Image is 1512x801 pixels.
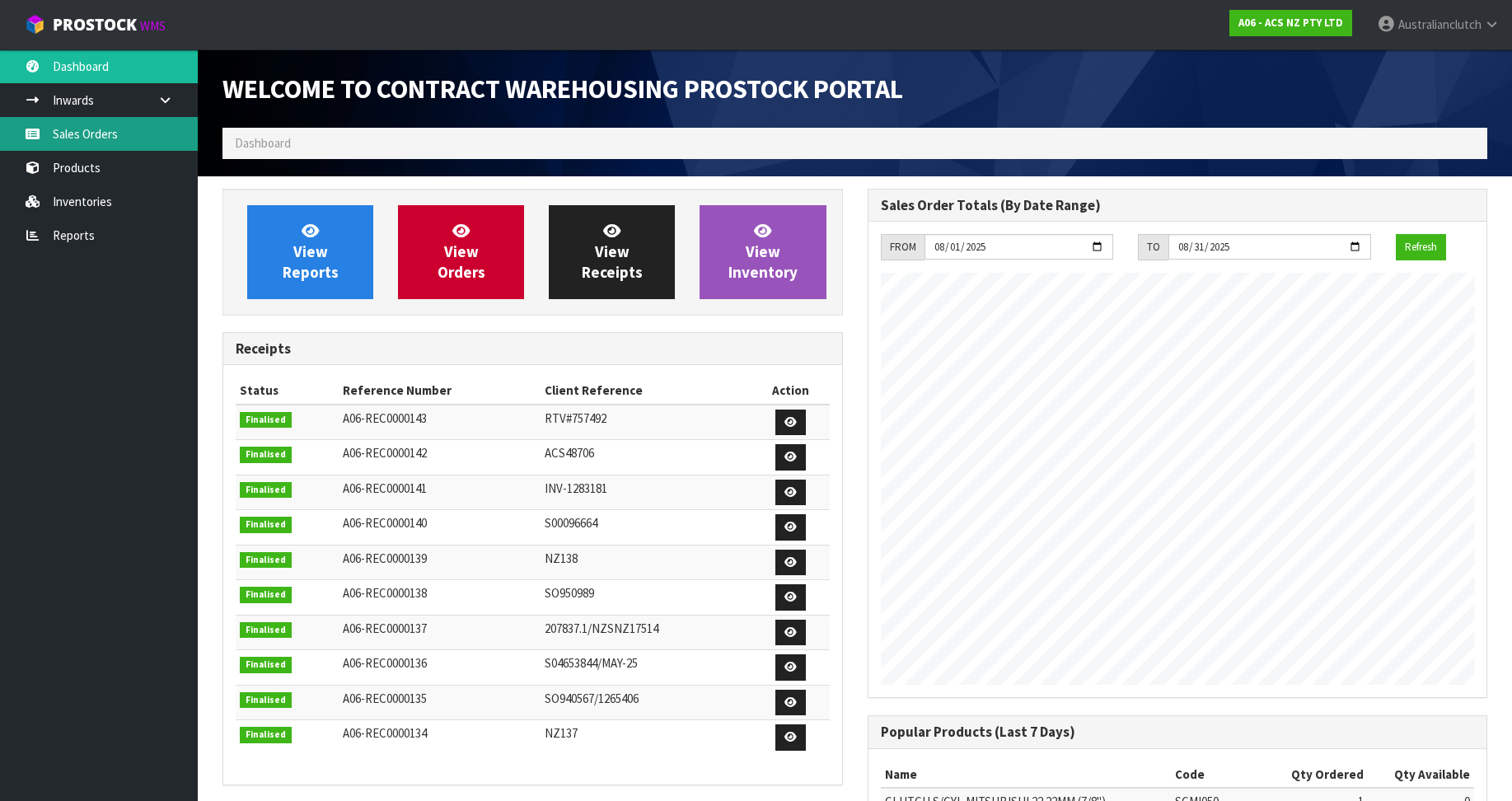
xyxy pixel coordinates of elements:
[247,205,373,299] a: ViewReports
[236,341,830,357] h3: Receipts
[881,198,1475,213] h3: Sales Order Totals (By Date Range)
[343,410,427,426] span: A06-REC0000143
[240,692,292,709] span: Finalised
[545,550,578,566] span: NZ138
[438,221,485,283] span: View Orders
[240,517,292,533] span: Finalised
[283,221,339,283] span: View Reports
[240,412,292,429] span: Finalised
[541,377,751,404] th: Client Reference
[545,480,607,496] span: INV-1283181
[751,377,830,404] th: Action
[545,515,597,531] span: S00096664
[240,482,292,499] span: Finalised
[240,587,292,603] span: Finalised
[881,234,925,260] div: FROM
[545,621,658,636] span: 207837.1/NZSNZ17514
[728,221,798,283] span: View Inventory
[343,585,427,601] span: A06-REC0000138
[549,205,675,299] a: ViewReceipts
[545,725,578,741] span: NZ137
[545,445,594,461] span: ACS48706
[53,14,137,35] span: ProStock
[1368,761,1474,788] th: Qty Available
[140,18,166,34] small: WMS
[1398,16,1482,32] span: Australianclutch
[240,727,292,743] span: Finalised
[398,205,524,299] a: ViewOrders
[343,515,427,531] span: A06-REC0000140
[240,552,292,569] span: Finalised
[545,410,606,426] span: RTV#757492
[25,14,45,35] img: cube-alt.png
[343,725,427,741] span: A06-REC0000134
[545,585,594,601] span: SO950989
[343,655,427,671] span: A06-REC0000136
[1238,16,1343,30] strong: A06 - ACS NZ PTY LTD
[1396,234,1446,260] button: Refresh
[343,550,427,566] span: A06-REC0000139
[343,691,427,706] span: A06-REC0000135
[545,691,639,706] span: SO940567/1265406
[240,657,292,673] span: Finalised
[700,205,826,299] a: ViewInventory
[545,655,638,671] span: S04653844/MAY-25
[582,221,643,283] span: View Receipts
[235,135,291,151] span: Dashboard
[339,377,541,404] th: Reference Number
[343,480,427,496] span: A06-REC0000141
[240,447,292,463] span: Finalised
[236,377,339,404] th: Status
[881,724,1475,740] h3: Popular Products (Last 7 Days)
[1138,234,1168,260] div: TO
[343,445,427,461] span: A06-REC0000142
[1265,761,1367,788] th: Qty Ordered
[881,761,1172,788] th: Name
[222,72,903,105] span: Welcome to Contract Warehousing ProStock Portal
[240,622,292,639] span: Finalised
[1171,761,1265,788] th: Code
[343,621,427,636] span: A06-REC0000137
